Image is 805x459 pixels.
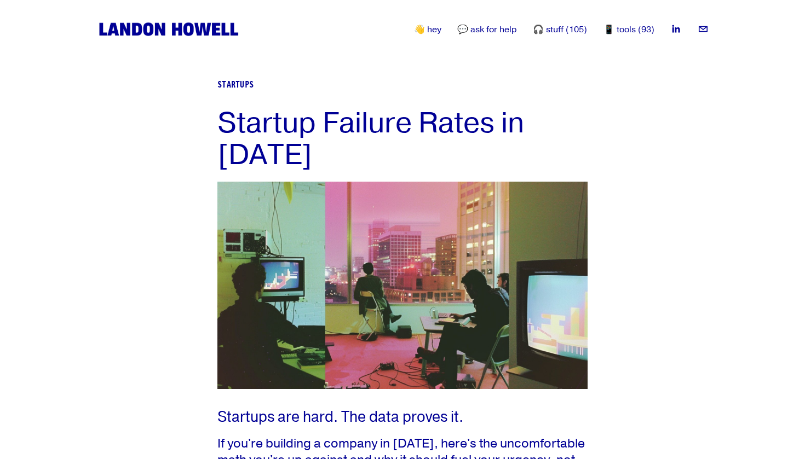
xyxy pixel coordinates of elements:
p: Startups are hard. The data proves it. [217,408,588,427]
h1: Startup Failure Rates in [DATE] [217,107,588,171]
a: Startups [217,79,254,89]
img: Landon Howell [96,20,241,38]
a: LinkedIn [670,24,681,34]
a: 📱 tools (93) [603,23,654,36]
a: landon.howell@gmail.com [698,24,709,34]
a: 🎧 stuff (105) [533,23,587,36]
a: 👋 hey [414,23,441,36]
a: 💬 ask for help [457,23,517,36]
